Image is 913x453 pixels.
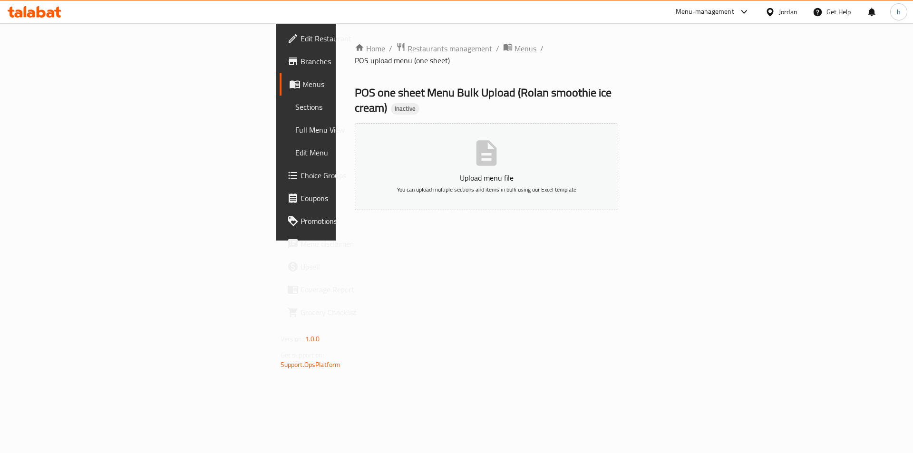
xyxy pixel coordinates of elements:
span: Full Menu View [295,124,421,135]
a: Grocery Checklist [280,301,428,324]
span: Coupons [301,193,421,204]
span: Sections [295,101,421,113]
li: / [496,43,499,54]
a: Sections [288,96,428,118]
a: Edit Restaurant [280,27,428,50]
a: Menu disclaimer [280,232,428,255]
span: Menus [515,43,536,54]
span: You can upload multiple sections and items in bulk using our Excel template [397,184,576,195]
a: Choice Groups [280,164,428,187]
a: Menus [503,42,536,55]
a: Promotions [280,210,428,232]
span: Coverage Report [301,284,421,295]
a: Branches [280,50,428,73]
span: POS one sheet Menu Bulk Upload ( Rolan smoothie ice cream ) [355,82,612,118]
span: Branches [301,56,421,67]
a: Menus [280,73,428,96]
a: Restaurants management [396,42,492,55]
span: Restaurants management [408,43,492,54]
span: Upsell [301,261,421,272]
a: Coupons [280,187,428,210]
a: Upsell [280,255,428,278]
button: Upload menu fileYou can upload multiple sections and items in bulk using our Excel template [355,123,618,210]
span: Grocery Checklist [301,307,421,318]
span: h [897,7,901,17]
div: Jordan [779,7,797,17]
span: Version: [281,333,304,345]
span: Get support on: [281,349,324,361]
span: 1.0.0 [305,333,320,345]
span: Choice Groups [301,170,421,181]
span: Menus [302,78,421,90]
span: Edit Restaurant [301,33,421,44]
a: Edit Menu [288,141,428,164]
nav: breadcrumb [355,42,618,66]
p: Upload menu file [369,172,603,183]
span: Promotions [301,215,421,227]
li: / [540,43,544,54]
a: Coverage Report [280,278,428,301]
a: Full Menu View [288,118,428,141]
span: Menu disclaimer [301,238,421,250]
div: Menu-management [676,6,734,18]
a: Support.OpsPlatform [281,358,341,371]
span: Edit Menu [295,147,421,158]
